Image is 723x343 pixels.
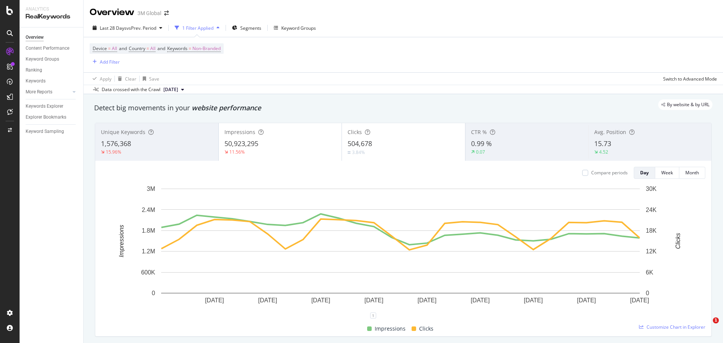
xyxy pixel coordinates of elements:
[112,43,117,54] span: All
[182,25,214,31] div: 1 Filter Applied
[90,6,134,19] div: Overview
[160,85,187,94] button: [DATE]
[697,317,715,335] iframe: Intercom live chat
[646,206,657,213] text: 24K
[281,25,316,31] div: Keyword Groups
[26,113,78,121] a: Explorer Bookmarks
[471,297,490,303] text: [DATE]
[229,22,264,34] button: Segments
[118,225,125,257] text: Impressions
[679,167,705,179] button: Month
[26,55,78,63] a: Keyword Groups
[26,77,78,85] a: Keywords
[164,11,169,16] div: arrow-right-arrow-left
[352,149,365,155] div: 3.84%
[146,45,149,52] span: =
[26,66,78,74] a: Ranking
[26,102,78,110] a: Keywords Explorer
[100,25,127,31] span: Last 28 Days
[142,206,155,213] text: 2.4M
[119,45,127,52] span: and
[100,76,111,82] div: Apply
[640,169,649,176] div: Day
[26,55,59,63] div: Keyword Groups
[26,34,78,41] a: Overview
[271,22,319,34] button: Keyword Groups
[224,139,258,148] span: 50,923,295
[647,324,705,330] span: Customize Chart in Explorer
[646,269,653,276] text: 6K
[26,66,42,74] div: Ranking
[189,45,191,52] span: =
[26,6,77,12] div: Analytics
[646,248,657,255] text: 12K
[348,128,362,136] span: Clicks
[419,324,433,333] span: Clicks
[348,139,372,148] span: 504,678
[26,88,52,96] div: More Reports
[101,139,131,148] span: 1,576,368
[311,297,330,303] text: [DATE]
[471,128,487,136] span: CTR %
[577,297,596,303] text: [DATE]
[149,76,159,82] div: Save
[142,227,155,234] text: 1.8M
[26,102,63,110] div: Keywords Explorer
[93,45,107,52] span: Device
[90,57,120,66] button: Add Filter
[675,233,681,249] text: Clicks
[129,45,145,52] span: Country
[167,45,188,52] span: Keywords
[90,73,111,85] button: Apply
[630,297,649,303] text: [DATE]
[157,45,165,52] span: and
[658,99,712,110] div: legacy label
[172,22,223,34] button: 1 Filter Applied
[147,186,155,192] text: 3M
[229,149,245,155] div: 11.56%
[137,9,161,17] div: 3M Global
[26,128,78,136] a: Keyword Sampling
[142,248,155,255] text: 1.2M
[106,149,121,155] div: 15.96%
[240,25,261,31] span: Segments
[646,290,649,296] text: 0
[101,128,145,136] span: Unique Keywords
[591,169,628,176] div: Compare periods
[524,297,543,303] text: [DATE]
[594,139,611,148] span: 15.73
[26,113,66,121] div: Explorer Bookmarks
[634,167,655,179] button: Day
[418,297,436,303] text: [DATE]
[655,167,679,179] button: Week
[125,76,136,82] div: Clear
[667,102,709,107] span: By website & by URL
[26,88,70,96] a: More Reports
[476,149,485,155] div: 0.07
[100,59,120,65] div: Add Filter
[101,185,700,316] svg: A chart.
[26,44,78,52] a: Content Performance
[127,25,156,31] span: vs Prev. Period
[639,324,705,330] a: Customize Chart in Explorer
[205,297,224,303] text: [DATE]
[115,73,136,85] button: Clear
[163,86,178,93] span: 2025 Sep. 21st
[594,128,626,136] span: Avg. Position
[108,45,111,52] span: =
[646,186,657,192] text: 30K
[152,290,155,296] text: 0
[663,76,717,82] div: Switch to Advanced Mode
[660,73,717,85] button: Switch to Advanced Mode
[471,139,492,148] span: 0.99 %
[26,12,77,21] div: RealKeywords
[141,269,156,276] text: 600K
[140,73,159,85] button: Save
[713,317,719,323] span: 1
[26,44,69,52] div: Content Performance
[192,43,221,54] span: Non-Branded
[258,297,277,303] text: [DATE]
[685,169,699,176] div: Month
[375,324,406,333] span: Impressions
